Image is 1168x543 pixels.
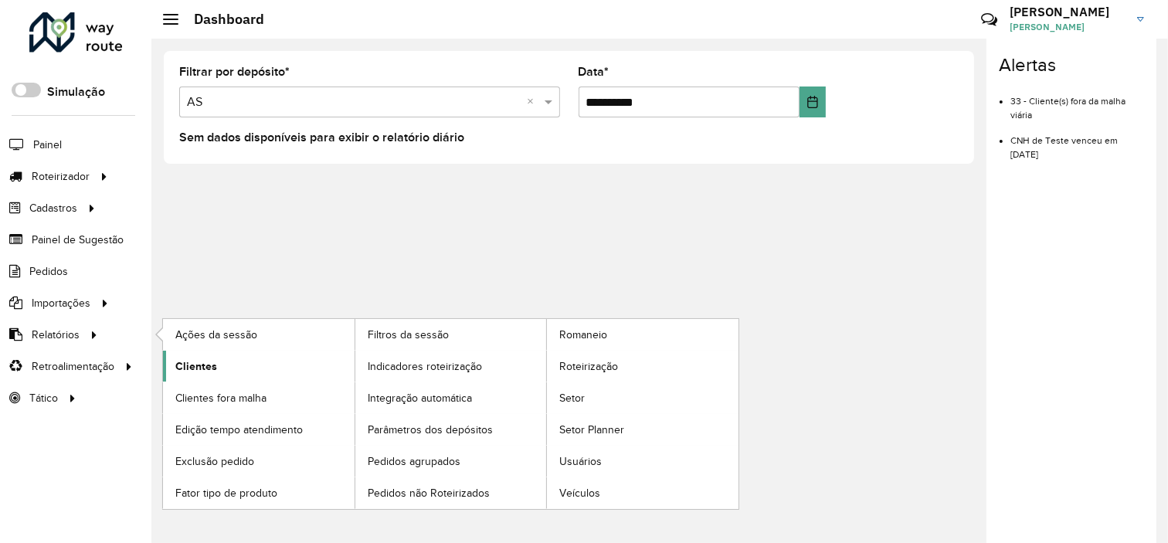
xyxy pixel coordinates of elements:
span: Painel [33,137,62,153]
label: Data [579,63,609,81]
span: Relatórios [32,327,80,343]
span: Indicadores roteirização [368,358,482,375]
span: Clientes [175,358,217,375]
label: Simulação [47,83,105,101]
li: 33 - Cliente(s) fora da malha viária [1010,83,1144,122]
span: Usuários [559,453,602,470]
a: Setor Planner [547,414,738,445]
a: Roteirização [547,351,738,382]
a: Integração automática [355,382,547,413]
a: Pedidos não Roteirizados [355,477,547,508]
span: Painel de Sugestão [32,232,124,248]
a: Romaneio [547,319,738,350]
span: Ações da sessão [175,327,257,343]
li: CNH de Teste venceu em [DATE] [1010,122,1144,161]
span: Pedidos não Roteirizados [368,485,490,501]
label: Sem dados disponíveis para exibir o relatório diário [179,128,464,147]
a: Exclusão pedido [163,446,355,477]
span: Importações [32,295,90,311]
a: Usuários [547,446,738,477]
span: Roteirizador [32,168,90,185]
a: Clientes [163,351,355,382]
span: Setor [559,390,585,406]
button: Choose Date [800,87,826,117]
span: Cadastros [29,200,77,216]
span: Veículos [559,485,600,501]
span: Setor Planner [559,422,624,438]
span: Retroalimentação [32,358,114,375]
a: Contato Rápido [973,3,1006,36]
span: Integração automática [368,390,472,406]
span: Roteirização [559,358,618,375]
h3: [PERSON_NAME] [1010,5,1126,19]
span: Fator tipo de produto [175,485,277,501]
span: Edição tempo atendimento [175,422,303,438]
a: Veículos [547,477,738,508]
span: Romaneio [559,327,607,343]
h2: Dashboard [178,11,264,28]
a: Parâmetros dos depósitos [355,414,547,445]
a: Fator tipo de produto [163,477,355,508]
span: Clientes fora malha [175,390,267,406]
label: Filtrar por depósito [179,63,290,81]
h4: Alertas [999,54,1144,76]
span: Tático [29,390,58,406]
a: Indicadores roteirização [355,351,547,382]
a: Setor [547,382,738,413]
span: Pedidos [29,263,68,280]
a: Filtros da sessão [355,319,547,350]
a: Clientes fora malha [163,382,355,413]
span: Parâmetros dos depósitos [368,422,493,438]
a: Edição tempo atendimento [163,414,355,445]
a: Ações da sessão [163,319,355,350]
span: Pedidos agrupados [368,453,460,470]
span: Exclusão pedido [175,453,254,470]
span: Filtros da sessão [368,327,449,343]
span: Clear all [528,93,541,111]
span: [PERSON_NAME] [1010,20,1126,34]
a: Pedidos agrupados [355,446,547,477]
